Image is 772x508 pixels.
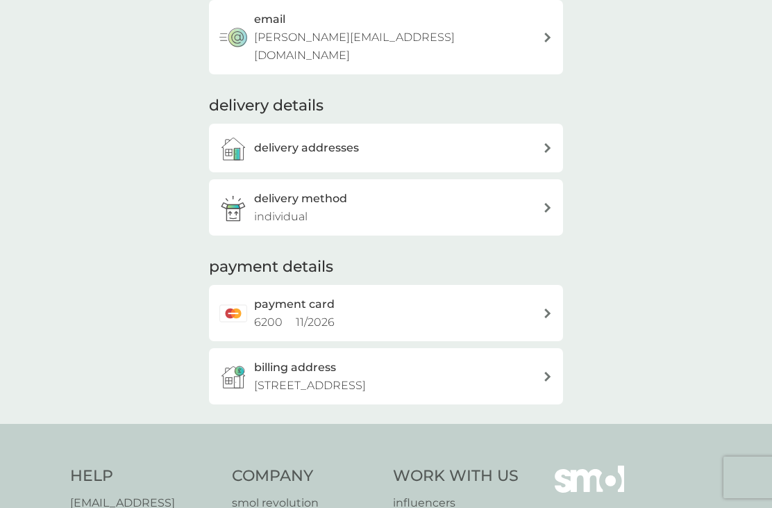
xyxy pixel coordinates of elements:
h4: Company [232,466,380,487]
h3: delivery addresses [254,139,359,157]
h2: payment details [209,256,333,278]
span: 6200 [254,316,283,329]
span: 11 / 2026 [296,316,335,329]
a: payment card6200 11/2026 [209,285,563,341]
h4: Help [70,466,218,487]
p: [PERSON_NAME][EMAIL_ADDRESS][DOMAIN_NAME] [254,28,543,64]
h3: billing address [254,359,336,377]
h3: delivery method [254,190,347,208]
h2: payment card [254,295,335,313]
a: delivery addresses [209,124,563,172]
a: delivery methodindividual [209,179,563,236]
p: individual [254,208,308,226]
h4: Work With Us [393,466,519,487]
button: billing address[STREET_ADDRESS] [209,348,563,404]
h3: email [254,10,285,28]
h2: delivery details [209,95,324,117]
p: [STREET_ADDRESS] [254,377,366,395]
